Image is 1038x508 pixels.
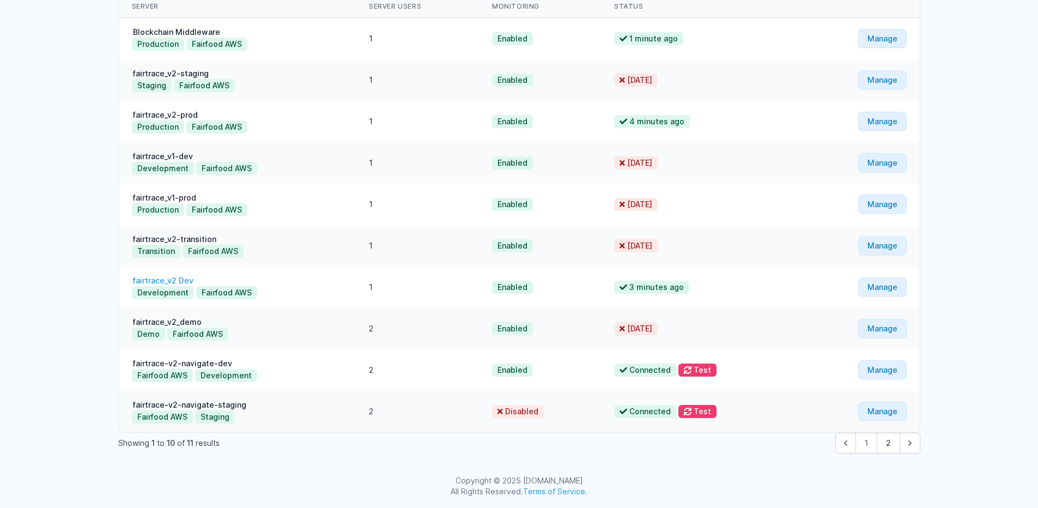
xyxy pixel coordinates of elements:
[167,328,228,341] button: Fairfood AWS
[186,120,247,134] button: Fairfood AWS
[196,286,257,299] button: Fairfood AWS
[167,438,175,447] span: 10
[855,433,877,453] span: 1
[132,38,184,51] button: Production
[858,195,907,214] a: Manage
[356,142,479,184] td: 1
[356,225,479,267] td: 1
[356,101,479,142] td: 1
[132,162,194,175] button: Development
[132,410,193,424] button: Fairfood AWS
[157,438,165,447] span: to
[492,115,533,128] span: Enabled
[132,110,199,119] a: fairtrace_v2-prod
[614,198,658,211] span: [DATE]
[196,162,257,175] button: Fairfood AWS
[356,184,479,225] td: 1
[492,32,533,45] span: Enabled
[132,359,233,368] a: fairtrace-v2-navigate-dev
[492,156,533,170] span: Enabled
[186,38,247,51] button: Fairfood AWS
[614,281,689,294] span: 3 minutes ago
[614,32,683,45] span: 1 minute ago
[356,18,479,60] td: 1
[132,79,172,92] button: Staging
[492,322,533,335] span: Enabled
[356,59,479,101] td: 1
[614,364,676,377] span: Connected
[183,245,244,258] button: Fairfood AWS
[492,364,533,377] span: Enabled
[858,360,907,379] a: Manage
[858,70,907,89] a: Manage
[858,29,907,48] a: Manage
[614,156,658,170] span: [DATE]
[858,153,907,172] a: Manage
[132,120,184,134] button: Production
[132,317,203,326] a: fairtrace_v2_demo
[132,234,217,244] a: fairtrace_v2-transition
[186,203,247,216] button: Fairfood AWS
[492,198,533,211] span: Enabled
[858,319,907,338] a: Manage
[132,286,194,299] button: Development
[132,203,184,216] button: Production
[492,74,533,87] span: Enabled
[614,115,690,128] span: 4 minutes ago
[678,364,717,377] button: Test
[858,112,907,131] a: Manage
[858,402,907,421] a: Manage
[356,308,479,349] td: 2
[835,440,856,451] span: &laquo; Previous
[523,487,585,496] a: Terms of Service
[356,391,479,432] td: 2
[614,322,658,335] span: [DATE]
[118,433,920,453] nav: Pagination Navigation
[118,438,149,447] span: Showing
[614,74,658,87] span: [DATE]
[187,438,193,447] span: 11
[151,438,155,447] span: 1
[132,276,195,285] a: fairtrace_v2 Dev
[132,69,210,78] a: fairtrace_v2-staging
[614,239,658,252] span: [DATE]
[356,349,479,391] td: 2
[492,281,533,294] span: Enabled
[356,267,479,308] td: 1
[177,438,185,447] span: of
[858,277,907,297] a: Manage
[858,236,907,255] a: Manage
[492,239,533,252] span: Enabled
[492,405,544,418] span: Disabled
[132,193,197,202] a: fairtrace_v1-prod
[678,405,717,418] button: Test
[196,438,220,447] span: results
[195,369,257,382] button: Development
[132,245,180,258] button: Transition
[132,328,165,341] button: Demo
[614,405,676,418] span: Connected
[132,27,221,37] a: Blockchain Middleware
[132,152,194,161] a: fairtrace_v1-dev
[174,79,235,92] button: Fairfood AWS
[195,410,235,424] button: Staging
[132,369,193,382] button: Fairfood AWS
[877,433,900,453] button: Go to page 2
[132,400,247,409] a: fairtrace-v2-navigate-staging
[900,433,920,453] button: Next &raquo;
